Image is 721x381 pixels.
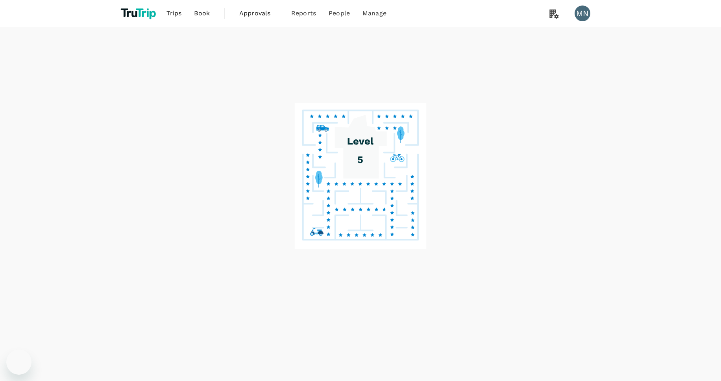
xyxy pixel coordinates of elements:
[166,9,182,18] span: Trips
[6,350,31,375] iframe: Button to launch messaging window
[291,9,316,18] span: Reports
[194,9,210,18] span: Book
[362,9,386,18] span: Manage
[329,9,350,18] span: People
[239,9,279,18] span: Approvals
[118,5,160,22] img: TruTrip logo
[575,6,590,21] div: MN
